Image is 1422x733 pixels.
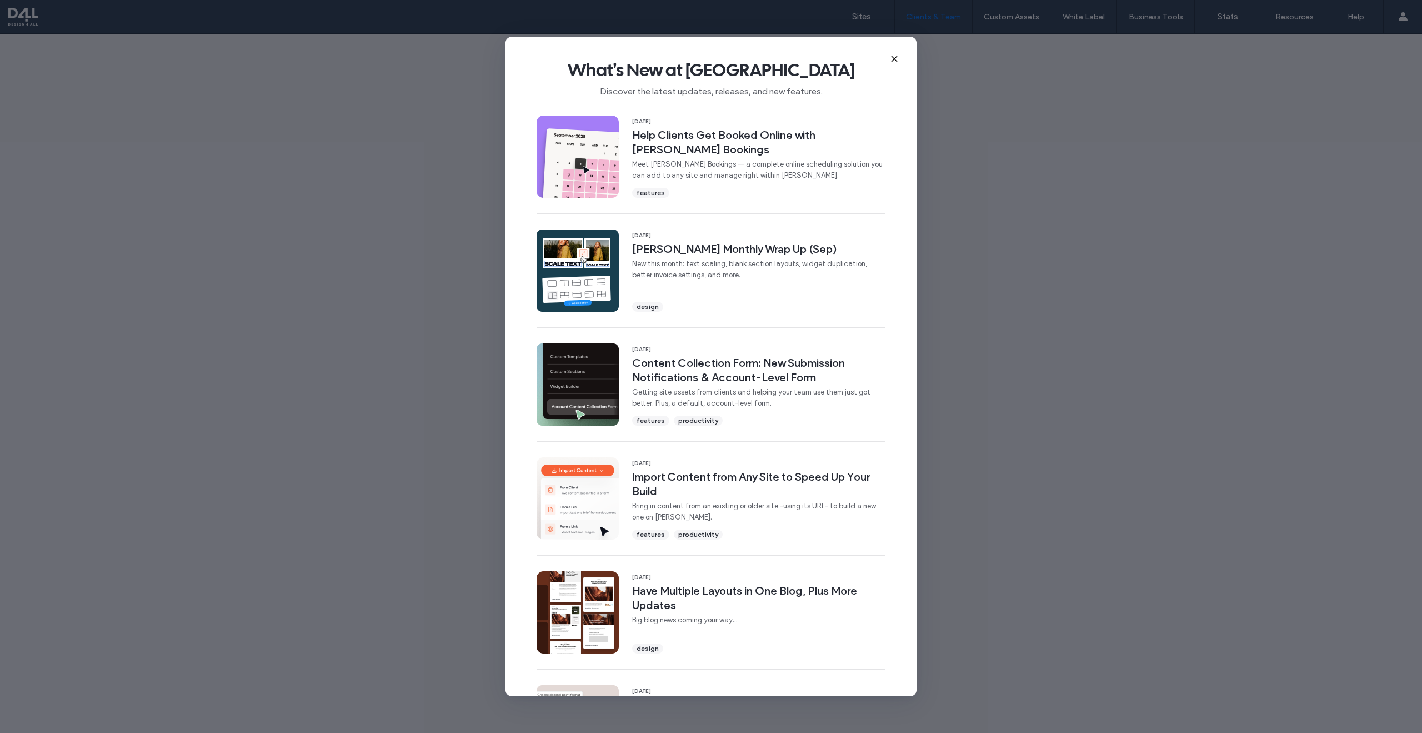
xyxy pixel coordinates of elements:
[637,188,665,198] span: features
[632,584,885,612] span: Have Multiple Layouts in One Blog, Plus More Updates
[632,501,885,523] span: Bring in content from an existing or older site -using its URL- to build a new one on [PERSON_NAME].
[632,128,885,157] span: Help Clients Get Booked Online with [PERSON_NAME] Bookings
[632,387,885,409] span: Getting site assets from clients and helping your team use them just got better. Plus, a default,...
[678,416,718,426] span: productivity
[637,416,665,426] span: features
[632,232,885,240] span: [DATE]
[632,615,885,626] span: Big blog news coming your way...
[632,574,885,581] span: [DATE]
[632,470,885,498] span: Import Content from Any Site to Speed Up Your Build
[632,356,885,385] span: Content Collection Form: New Submission Notifications & Account-Level Form
[632,258,885,281] span: New this month: text scaling, blank section layouts, widget duplication, better invoice settings,...
[637,302,659,312] span: design
[678,530,718,540] span: productivity
[632,118,885,126] span: [DATE]
[632,159,885,181] span: Meet [PERSON_NAME] Bookings — a complete online scheduling solution you can add to any site and m...
[632,687,885,695] span: [DATE]
[523,81,899,98] span: Discover the latest updates, releases, and new features.
[637,644,659,654] span: design
[632,346,885,353] span: [DATE]
[632,242,885,256] span: [PERSON_NAME] Monthly Wrap Up (Sep)
[637,530,665,540] span: features
[523,59,899,81] span: What's New at [GEOGRAPHIC_DATA]
[632,460,885,467] span: [DATE]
